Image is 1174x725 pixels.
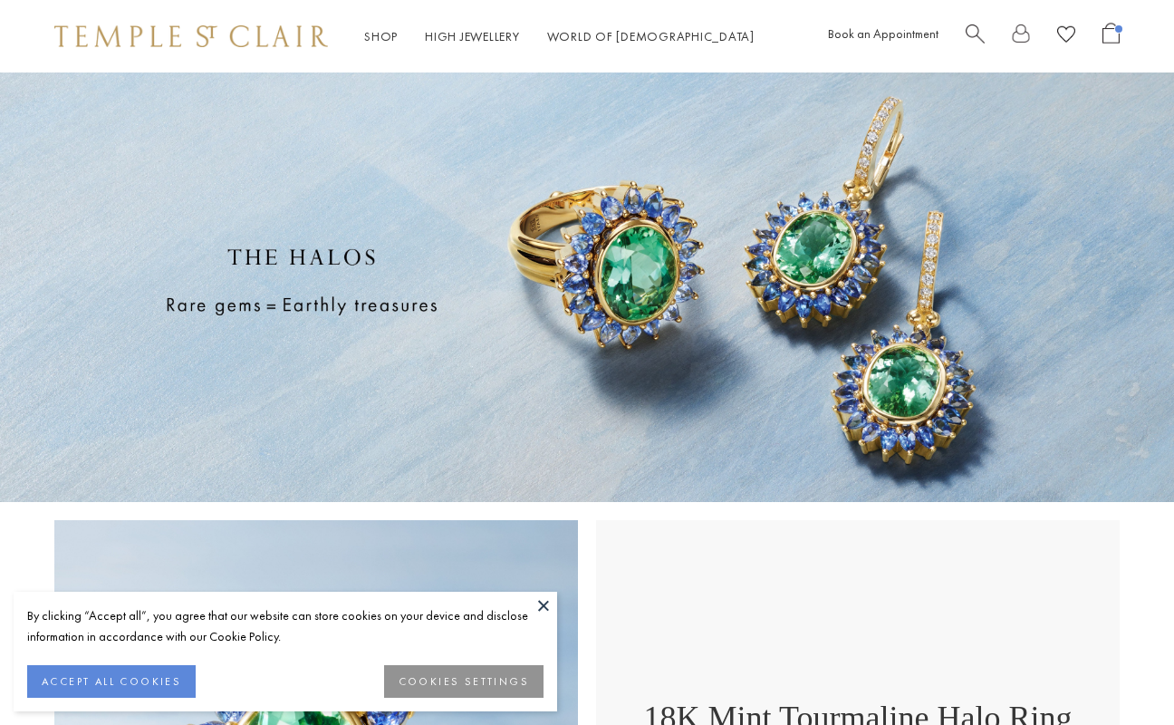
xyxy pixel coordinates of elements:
button: ACCEPT ALL COOKIES [27,665,196,698]
a: Open Shopping Bag [1102,23,1120,51]
iframe: Gorgias live chat messenger [1083,640,1156,707]
a: Search [966,23,985,51]
a: View Wishlist [1057,23,1075,51]
div: By clicking “Accept all”, you agree that our website can store cookies on your device and disclos... [27,605,544,647]
a: High JewelleryHigh Jewellery [425,28,520,44]
nav: Main navigation [364,25,755,48]
a: ShopShop [364,28,398,44]
a: Book an Appointment [828,25,938,42]
img: Temple St. Clair [54,25,328,47]
a: World of [DEMOGRAPHIC_DATA]World of [DEMOGRAPHIC_DATA] [547,28,755,44]
button: COOKIES SETTINGS [384,665,544,698]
